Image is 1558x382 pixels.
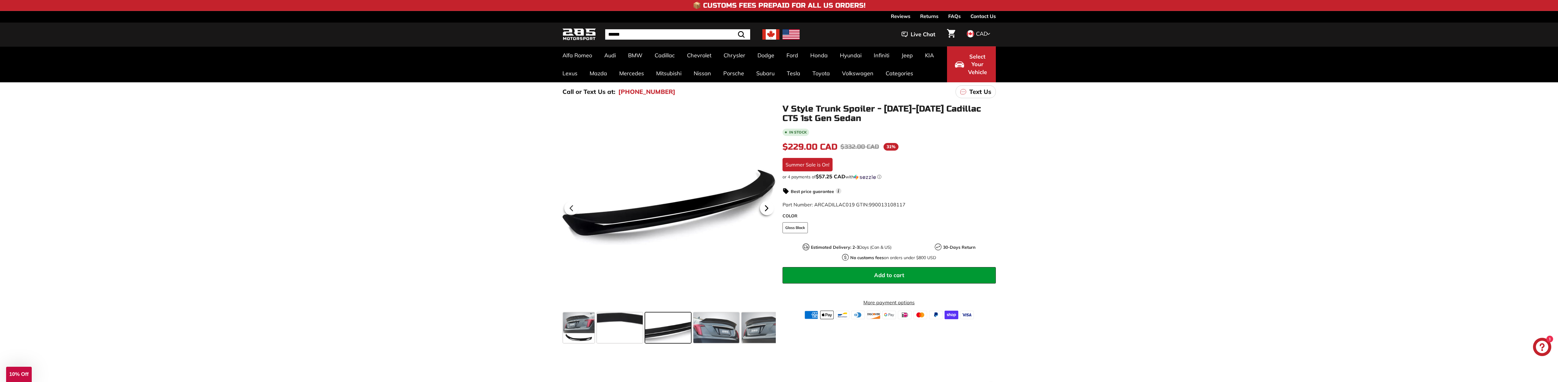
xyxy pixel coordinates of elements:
div: or 4 payments of$57.25 CADwithSezzle Click to learn more about Sezzle [783,174,996,180]
a: Mazda [584,64,613,82]
a: Lexus [556,64,584,82]
a: Hyundai [834,46,868,64]
a: FAQs [948,11,961,21]
div: or 4 payments of with [783,174,996,180]
button: Select Your Vehicle [947,46,996,82]
span: $229.00 CAD [783,142,837,152]
strong: Best price guarantee [791,189,834,194]
img: ideal [898,311,912,319]
b: In stock [789,130,807,134]
a: Cart [943,24,959,45]
span: 31% [884,143,898,151]
img: american_express [804,311,818,319]
span: i [836,188,841,194]
a: BMW [622,46,649,64]
img: bancontact [836,311,849,319]
img: discover [867,311,880,319]
a: Volkswagen [836,64,880,82]
a: Reviews [891,11,910,21]
span: Select Your Vehicle [967,53,988,76]
a: Jeep [895,46,919,64]
input: Search [605,29,750,40]
a: Toyota [806,64,836,82]
span: 10% Off [9,371,28,377]
a: Ford [780,46,804,64]
a: More payment options [783,299,996,306]
a: KIA [919,46,940,64]
div: 10% Off [6,367,32,382]
a: Porsche [717,64,750,82]
label: COLOR [783,213,996,219]
span: CAD [976,30,988,37]
a: Text Us [956,85,996,98]
img: google_pay [882,311,896,319]
p: Call or Text Us at: [562,87,615,96]
strong: No customs fees [850,255,884,260]
span: Part Number: ARCADILLAC019 GTIN: [783,202,906,208]
a: [PHONE_NUMBER] [618,87,675,96]
a: Contact Us [971,11,996,21]
button: Live Chat [894,27,943,42]
img: master [913,311,927,319]
a: Mercedes [613,64,650,82]
a: Honda [804,46,834,64]
button: Add to cart [783,267,996,284]
a: Nissan [688,64,717,82]
h1: V Style Trunk Spoiler - [DATE]-[DATE] Cadillac CT5 1st Gen Sedan [783,104,996,123]
img: shopify_pay [945,311,958,319]
a: Cadillac [649,46,681,64]
img: diners_club [851,311,865,319]
span: Live Chat [911,30,935,38]
span: 990013108117 [869,202,906,208]
inbox-online-store-chat: Shopify online store chat [1531,338,1553,358]
span: $57.25 CAD [816,173,845,180]
a: Mitsubishi [650,64,688,82]
img: Sezzle [854,174,876,180]
a: Subaru [750,64,781,82]
strong: 30-Days Return [943,245,975,250]
a: Categories [880,64,919,82]
a: Tesla [781,64,806,82]
a: Chrysler [718,46,751,64]
p: Text Us [969,87,991,96]
p: Days (Can & US) [811,244,891,251]
h4: 📦 Customs Fees Prepaid for All US Orders! [693,2,866,9]
span: Add to cart [874,272,904,279]
a: Audi [598,46,622,64]
img: Logo_285_Motorsport_areodynamics_components [562,27,596,42]
span: $332.00 CAD [840,143,879,151]
strong: Estimated Delivery: 2-3 [811,245,859,250]
div: Summer Sale is On! [783,158,833,171]
a: Dodge [751,46,780,64]
img: paypal [929,311,943,319]
a: Chevrolet [681,46,718,64]
img: apple_pay [820,311,834,319]
a: Infiniti [868,46,895,64]
p: on orders under $800 USD [850,255,936,261]
a: Alfa Romeo [556,46,598,64]
a: Returns [920,11,938,21]
img: visa [960,311,974,319]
